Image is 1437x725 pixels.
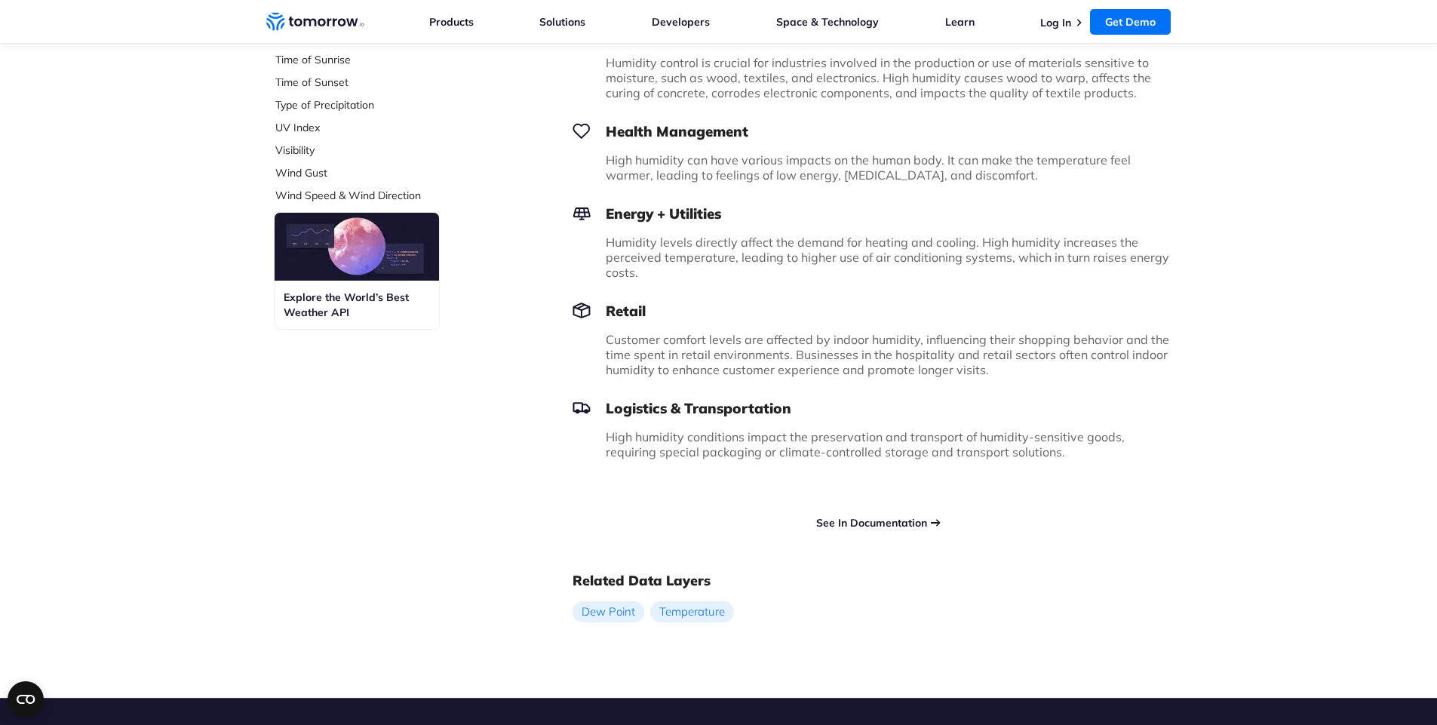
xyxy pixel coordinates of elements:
[606,152,1171,183] p: High humidity can have various impacts on the human body. It can make the temperature feel warmer...
[266,11,364,33] a: Home link
[573,122,1171,140] h3: Health Management
[275,165,476,180] a: Wind Gust
[275,97,476,112] a: Type of Precipitation
[573,204,1171,223] h3: Energy + Utilities
[650,601,734,622] a: Temperature
[776,15,879,29] a: Space & Technology
[1040,16,1071,29] a: Log In
[652,15,710,29] a: Developers
[945,15,975,29] a: Learn
[606,235,1171,280] p: Humidity levels directly affect the demand for heating and cooling. High humidity increases the p...
[275,188,476,203] a: Wind Speed & Wind Direction
[606,429,1171,459] p: High humidity conditions impact the preservation and transport of humidity-sensitive goods, requi...
[1090,9,1171,35] a: Get Demo
[275,143,476,158] a: Visibility
[573,399,1171,417] h3: Logistics & Transportation
[573,601,644,622] a: Dew Point
[606,55,1171,100] p: Humidity control is crucial for industries involved in the production or use of materials sensiti...
[573,572,1171,590] h2: Related Data Layers
[275,120,476,135] a: UV Index
[275,52,476,67] a: Time of Sunrise
[275,213,439,329] a: Explore the World’s Best Weather API
[8,681,44,717] button: Open CMP widget
[573,302,1171,320] h3: Retail
[284,290,430,320] h3: Explore the World’s Best Weather API
[275,75,476,90] a: Time of Sunset
[429,15,474,29] a: Products
[606,332,1171,377] p: Customer comfort levels are affected by indoor humidity, influencing their shopping behavior and ...
[816,516,927,530] a: See In Documentation
[539,15,585,29] a: Solutions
